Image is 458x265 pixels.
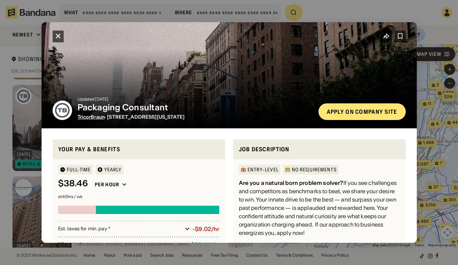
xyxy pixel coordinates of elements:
div: YEARLY [104,167,122,172]
img: TricorBraun logo [53,101,72,120]
div: If you see challenges and competitors as benchmarks to beat, we share your desire to win. Your in... [239,179,400,237]
div: Entry-Level [248,167,279,172]
div: -$9.02/hr [192,226,219,232]
div: Full-time [67,167,91,172]
div: Updated [DATE] [78,97,313,101]
span: TricorBraun [78,114,105,120]
div: Apply on company site [327,109,397,114]
div: Per hour [95,181,119,188]
div: No Requirements [292,167,337,172]
div: Min. take home pay [58,241,186,248]
div: Est. taxes for min. pay * [58,225,182,232]
h3: Why TricorBraun [239,242,297,254]
div: Job Description [239,145,400,154]
div: Are you a natural born problem solver? [239,179,343,186]
div: Packaging Consultant [78,103,313,113]
div: Your pay & benefits [58,145,219,154]
div: $ 38.46 [58,179,88,189]
div: · [STREET_ADDRESS][US_STATE] [78,114,313,120]
div: at 40 hrs / wk [58,195,219,199]
div: $ 29.44 / hr [191,241,219,248]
